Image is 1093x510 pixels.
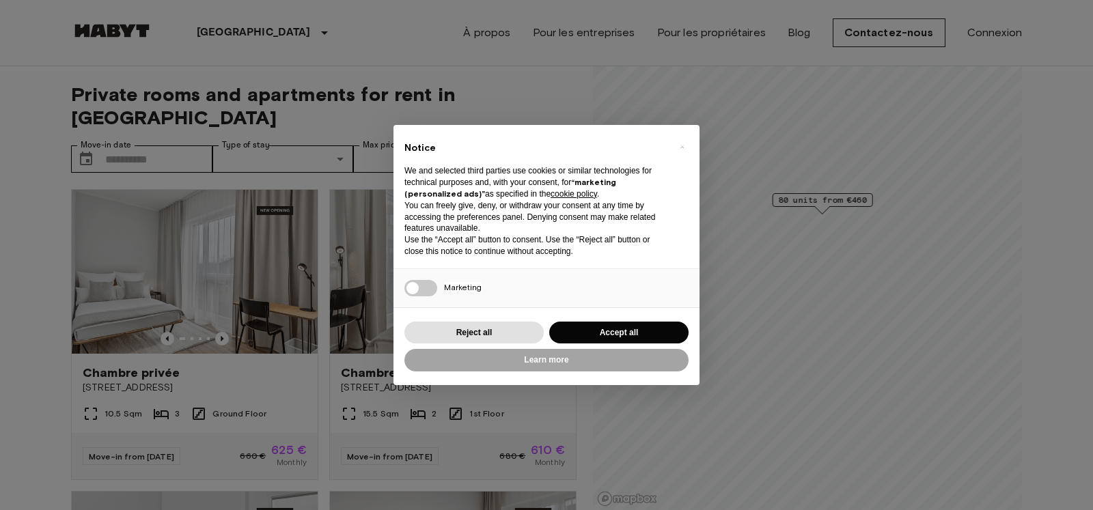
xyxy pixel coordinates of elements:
[549,322,689,344] button: Accept all
[404,141,667,155] h2: Notice
[404,200,667,234] p: You can freely give, deny, or withdraw your consent at any time by accessing the preferences pane...
[404,234,667,257] p: Use the “Accept all” button to consent. Use the “Reject all” button or close this notice to conti...
[404,322,544,344] button: Reject all
[404,177,616,199] strong: “marketing (personalized ads)”
[404,165,667,199] p: We and selected third parties use cookies or similar technologies for technical purposes and, wit...
[680,139,684,155] span: ×
[444,282,482,292] span: Marketing
[671,136,693,158] button: Close this notice
[551,189,597,199] a: cookie policy
[404,349,689,371] button: Learn more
